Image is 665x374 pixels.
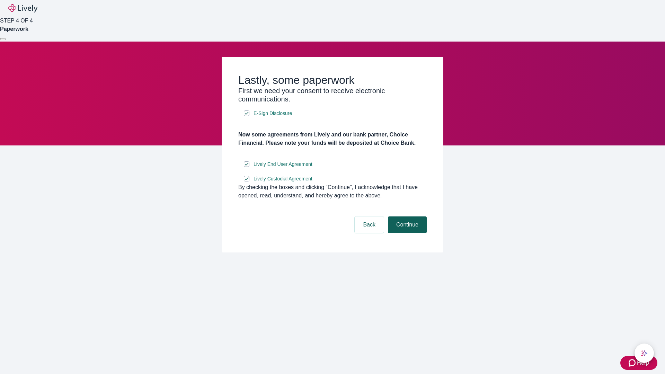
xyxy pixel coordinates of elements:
[238,183,427,200] div: By checking the boxes and clicking “Continue", I acknowledge that I have opened, read, understand...
[252,160,314,169] a: e-sign disclosure document
[238,73,427,87] h2: Lastly, some paperwork
[629,359,637,367] svg: Zendesk support icon
[637,359,649,367] span: Help
[620,356,657,370] button: Zendesk support iconHelp
[8,4,37,12] img: Lively
[252,175,314,183] a: e-sign disclosure document
[388,216,427,233] button: Continue
[254,110,292,117] span: E-Sign Disclosure
[635,344,654,363] button: chat
[641,350,648,357] svg: Lively AI Assistant
[238,131,427,147] h4: Now some agreements from Lively and our bank partner, Choice Financial. Please note your funds wi...
[254,175,312,182] span: Lively Custodial Agreement
[238,87,427,103] h3: First we need your consent to receive electronic communications.
[355,216,384,233] button: Back
[252,109,293,118] a: e-sign disclosure document
[254,161,312,168] span: Lively End User Agreement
